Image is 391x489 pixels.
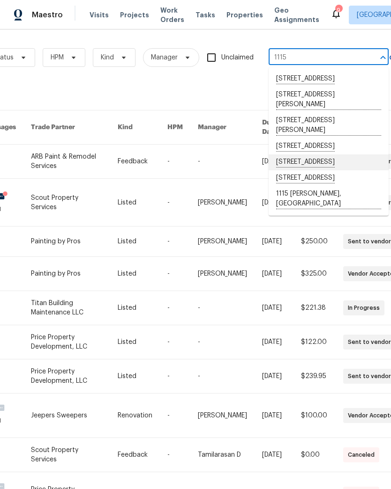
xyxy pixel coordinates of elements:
[110,438,160,472] td: Feedback
[23,257,110,291] td: Painting by Pros
[110,257,160,291] td: Listed
[23,438,110,472] td: Scout Property Services
[110,226,160,257] td: Listed
[51,53,64,62] span: HPM
[160,325,190,359] td: -
[90,10,109,20] span: Visits
[110,359,160,394] td: Listed
[269,51,362,65] input: Enter in an address
[160,257,190,291] td: -
[335,6,342,15] div: 9
[23,226,110,257] td: Painting by Pros
[23,110,110,145] th: Trade Partner
[23,325,110,359] td: Price Property Development, LLC
[226,10,263,20] span: Properties
[190,291,255,325] td: -
[190,359,255,394] td: -
[195,12,215,18] span: Tasks
[110,145,160,179] td: Feedback
[160,179,190,226] td: -
[23,359,110,394] td: Price Property Development, LLC
[255,110,293,145] th: Due Date
[160,394,190,438] td: -
[221,53,254,63] span: Unclaimed
[110,291,160,325] td: Listed
[190,145,255,179] td: -
[160,438,190,472] td: -
[23,145,110,179] td: ARB Paint & Remodel Services
[190,110,255,145] th: Manager
[160,291,190,325] td: -
[274,6,319,24] span: Geo Assignments
[190,325,255,359] td: -
[110,179,160,226] td: Listed
[190,394,255,438] td: [PERSON_NAME]
[151,53,178,62] span: Manager
[160,110,190,145] th: HPM
[160,145,190,179] td: -
[110,325,160,359] td: Listed
[160,226,190,257] td: -
[110,110,160,145] th: Kind
[190,438,255,472] td: Tamilarasan D
[160,6,184,24] span: Work Orders
[23,179,110,226] td: Scout Property Services
[23,291,110,325] td: Titan Building Maintenance LLC
[190,226,255,257] td: [PERSON_NAME]
[101,53,114,62] span: Kind
[190,179,255,226] td: [PERSON_NAME]
[23,394,110,438] td: Jeepers Sweepers
[32,10,63,20] span: Maestro
[110,394,160,438] td: Renovation
[376,51,390,64] button: Close
[160,359,190,394] td: -
[190,257,255,291] td: [PERSON_NAME]
[120,10,149,20] span: Projects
